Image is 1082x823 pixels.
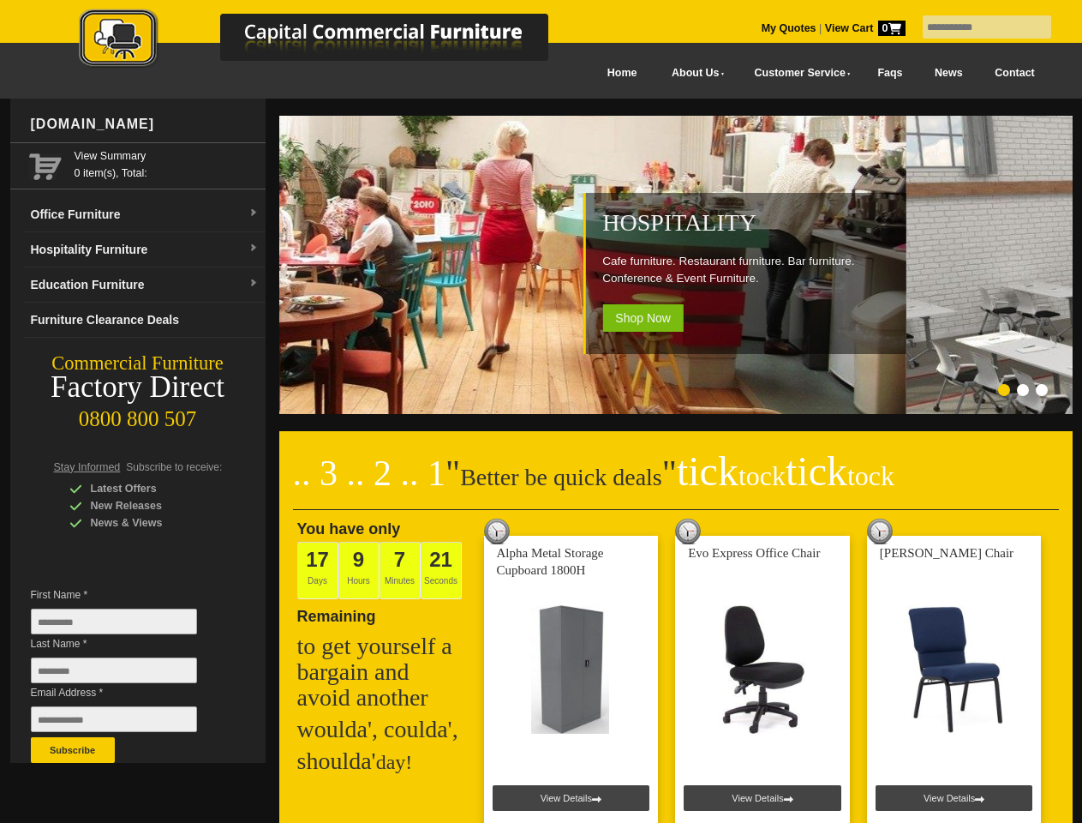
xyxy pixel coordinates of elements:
[380,542,421,599] span: Minutes
[421,542,462,599] span: Seconds
[918,54,978,93] a: News
[677,448,894,494] span: tick tick
[248,208,259,219] img: dropdown
[867,519,893,544] img: tick tock deal clock
[31,586,223,604] span: First Name *
[862,54,919,93] a: Faqs
[998,384,1010,396] li: Page dot 1
[69,497,232,514] div: New Releases
[112,116,909,414] img: Hospitality
[10,375,266,399] div: Factory Direct
[602,304,684,332] span: Shop Now
[878,21,906,36] span: 0
[24,303,266,338] a: Furniture Clearance Deals
[825,22,906,34] strong: View Cart
[297,634,469,711] h2: to get yourself a bargain and avoid another
[126,461,222,473] span: Subscribe to receive:
[31,635,223,652] span: Last Name *
[675,519,701,544] img: tick tock deal clock
[306,548,329,571] span: 17
[31,658,197,683] input: Last Name *
[297,520,401,538] span: You have only
[31,684,223,701] span: Email Address *
[31,737,115,763] button: Subscribe
[484,519,510,544] img: tick tock deal clock
[31,609,197,634] input: First Name *
[10,351,266,375] div: Commercial Furniture
[297,601,376,625] span: Remaining
[762,22,816,34] a: My Quotes
[1017,384,1029,396] li: Page dot 2
[31,706,197,732] input: Email Address *
[24,197,266,232] a: Office Furnituredropdown
[75,147,259,179] span: 0 item(s), Total:
[69,514,232,532] div: News & Views
[69,480,232,497] div: Latest Offers
[297,542,338,599] span: Days
[602,210,897,236] h2: Hospitality
[735,54,861,93] a: Customer Service
[353,548,364,571] span: 9
[293,459,1059,510] h2: Better be quick deals
[248,279,259,289] img: dropdown
[338,542,380,599] span: Hours
[24,99,266,150] div: [DOMAIN_NAME]
[297,748,469,775] h2: shoulda'
[24,232,266,267] a: Hospitality Furnituredropdown
[248,243,259,254] img: dropdown
[32,9,631,71] img: Capital Commercial Furniture Logo
[602,253,897,287] p: Cafe furniture. Restaurant furniture. Bar furniture. Conference & Event Furniture.
[75,147,259,165] a: View Summary
[738,460,786,491] span: tock
[10,399,266,431] div: 0800 800 507
[376,751,413,773] span: day!
[653,54,735,93] a: About Us
[1036,384,1048,396] li: Page dot 3
[297,717,469,742] h2: woulda', coulda',
[54,461,121,473] span: Stay Informed
[24,267,266,303] a: Education Furnituredropdown
[445,454,460,493] span: "
[32,9,631,76] a: Capital Commercial Furniture Logo
[293,454,446,493] span: .. 3 .. 2 .. 1
[978,54,1050,93] a: Contact
[822,22,905,34] a: View Cart0
[394,548,405,571] span: 7
[847,460,894,491] span: tock
[429,548,452,571] span: 21
[662,454,894,493] span: "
